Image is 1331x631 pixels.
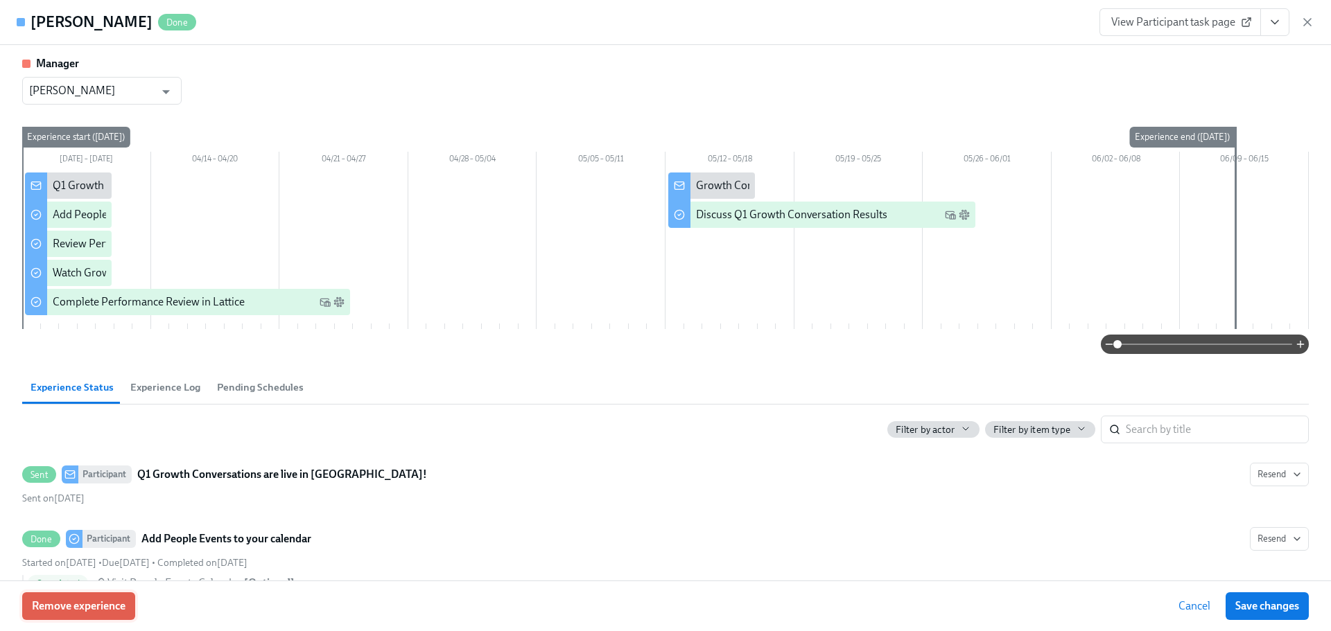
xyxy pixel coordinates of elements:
div: • • [22,556,247,569]
h4: [PERSON_NAME] [31,12,153,33]
button: Open [155,81,177,103]
div: 04/14 – 04/20 [151,152,280,170]
div: 06/02 – 06/08 [1052,152,1181,170]
span: Monday, April 7th 2025, 12:31 pm [22,557,96,569]
div: 05/05 – 05/11 [537,152,665,170]
div: Q1 Growth Conversations are live in [GEOGRAPHIC_DATA]! [53,178,334,193]
div: 04/28 – 05/04 [408,152,537,170]
div: Growth Conversation Finalized Results [696,178,879,193]
span: Saturday, April 12th 2025, 8:00 am [102,557,150,569]
div: 05/19 – 05/25 [794,152,923,170]
span: Sent [22,470,56,480]
div: [DATE] – [DATE] [22,152,151,170]
div: 06/09 – 06/15 [1180,152,1309,170]
div: Experience start ([DATE]) [21,127,130,148]
span: Completed [28,578,88,589]
div: Experience end ([DATE]) [1129,127,1235,148]
span: Done [158,17,196,28]
svg: Work Email [320,296,331,308]
button: SentParticipantQ1 Growth Conversations are live in [GEOGRAPHIC_DATA]!Sent on[DATE] [1250,463,1309,486]
span: Pending Schedules [217,380,304,396]
div: Discuss Q1 Growth Conversation Results [696,207,887,222]
svg: Slack [333,296,345,308]
button: Remove experience [22,592,135,620]
button: Filter by item type [985,421,1095,438]
div: 05/12 – 05/18 [665,152,794,170]
div: Review Performance Framework [53,236,209,251]
span: Experience Log [130,380,200,396]
a: View Participant task page [1099,8,1261,36]
span: Remove experience [32,599,125,613]
span: Done [22,534,60,544]
div: [ Optional ] [244,576,295,591]
input: Search by title [1126,416,1309,443]
svg: Work Email [945,209,956,220]
strong: Q1 Growth Conversations are live in [GEOGRAPHIC_DATA]! [137,466,427,483]
button: Cancel [1169,592,1220,620]
button: DoneParticipantAdd People Events to your calendarStarted on[DATE] •Due[DATE] • Completed on[DATE]... [1250,527,1309,551]
svg: Slack [959,209,970,220]
div: Add People Events to your calendar [53,207,219,222]
span: Filter by actor [896,423,955,436]
div: Participant [78,465,132,483]
span: Filter by item type [993,423,1070,436]
span: Wednesday, April 16th 2025, 12:50 pm [157,557,247,569]
strong: Manager [36,57,79,70]
div: 05/26 – 06/01 [923,152,1052,170]
span: Visit People Events Calendar [107,576,241,591]
div: Complete Performance Review in Lattice [53,294,245,310]
div: 04/21 – 04/27 [279,152,408,170]
button: Filter by actor [887,421,980,438]
span: Cancel [1178,599,1210,613]
button: View task page [1260,8,1289,36]
span: Resend [1258,468,1301,481]
span: Monday, April 7th 2025, 12:31 pm [22,492,85,504]
span: Experience Status [31,380,114,396]
span: Resend [1258,532,1301,546]
div: Watch Growth and Performance Training in Rise [53,265,279,281]
button: Save changes [1226,592,1309,620]
span: View Participant task page [1111,15,1249,29]
strong: Add People Events to your calendar [141,531,311,547]
div: Participant [82,530,136,548]
span: Save changes [1235,599,1299,613]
